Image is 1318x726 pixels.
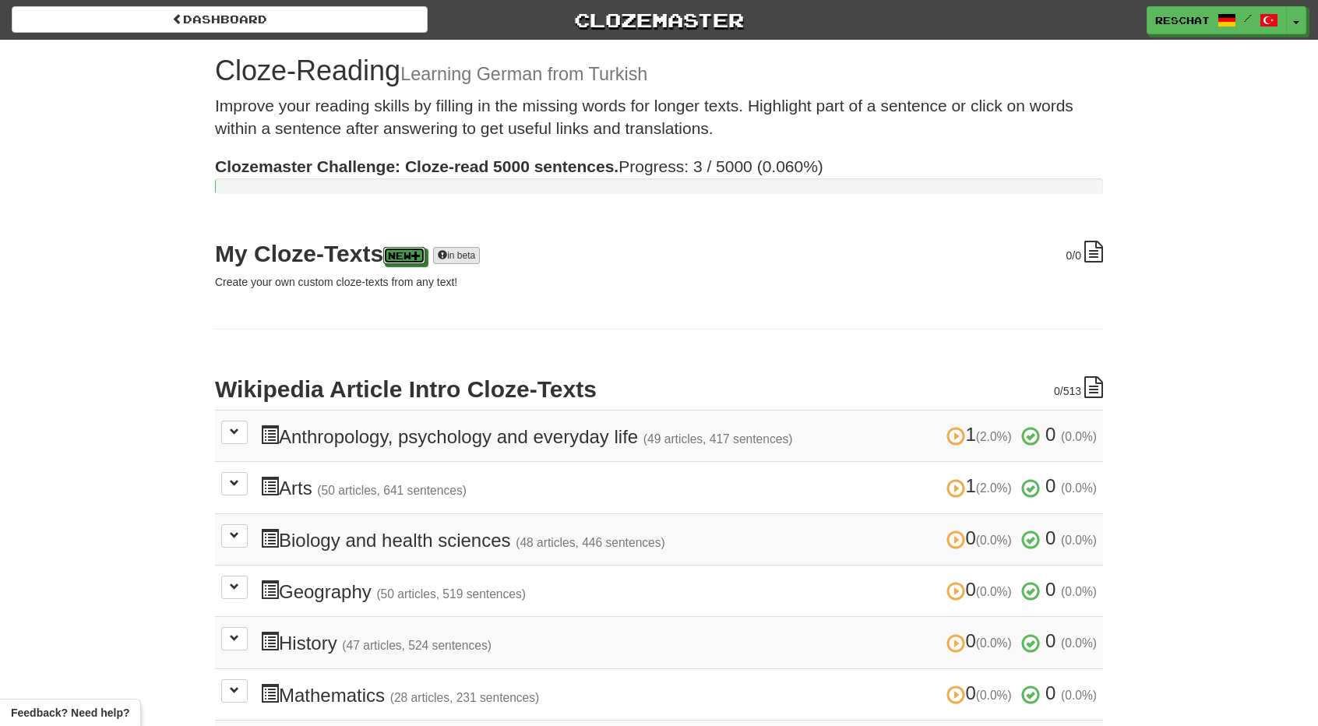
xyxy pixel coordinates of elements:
[1066,249,1073,262] span: 0
[215,376,1103,402] h2: Wikipedia Article Intro Cloze-Texts
[215,274,1103,290] p: Create your own custom cloze-texts from any text!
[1061,585,1097,598] small: (0.0%)
[976,430,1012,443] small: (2.0%)
[260,631,1097,654] h3: History
[260,683,1097,706] h3: Mathematics
[12,6,428,33] a: Dashboard
[260,476,1097,499] h3: Arts
[1244,12,1252,23] span: /
[215,241,1103,266] h2: My Cloze-Texts
[451,6,867,33] a: Clozemaster
[215,157,618,175] strong: Clozemaster Challenge: Cloze-read 5000 sentences.
[976,689,1012,702] small: (0.0%)
[342,639,492,652] small: (47 articles, 524 sentences)
[1061,481,1097,495] small: (0.0%)
[976,534,1012,547] small: (0.0%)
[1061,636,1097,650] small: (0.0%)
[946,475,1017,496] span: 1
[260,425,1097,447] h3: Anthropology, psychology and everyday life
[11,705,129,721] span: Open feedback widget
[946,424,1017,445] span: 1
[215,94,1103,140] p: Improve your reading skills by filling in the missing words for longer texts. Highlight part of a...
[1045,475,1055,496] span: 0
[1066,241,1103,263] div: /0
[516,536,665,549] small: (48 articles, 446 sentences)
[946,579,1017,600] span: 0
[1061,430,1097,443] small: (0.0%)
[1155,13,1210,27] span: Reschat
[383,247,425,264] a: New
[976,481,1012,495] small: (2.0%)
[1045,424,1055,445] span: 0
[1054,376,1103,399] div: /513
[376,587,526,601] small: (50 articles, 519 sentences)
[946,630,1017,651] span: 0
[946,527,1017,548] span: 0
[1045,579,1055,600] span: 0
[946,682,1017,703] span: 0
[260,580,1097,602] h3: Geography
[643,432,793,446] small: (49 articles, 417 sentences)
[390,691,540,704] small: (28 articles, 231 sentences)
[260,528,1097,551] h3: Biology and health sciences
[433,247,480,264] a: in beta
[1045,630,1055,651] span: 0
[215,55,1103,86] h1: Cloze-Reading
[400,64,647,84] small: Learning German from Turkish
[1147,6,1287,34] a: Reschat /
[976,585,1012,598] small: (0.0%)
[1045,527,1055,548] span: 0
[1045,682,1055,703] span: 0
[317,484,467,497] small: (50 articles, 641 sentences)
[1061,689,1097,702] small: (0.0%)
[1061,534,1097,547] small: (0.0%)
[215,157,823,175] span: Progress: 3 / 5000 (0.060%)
[1054,385,1060,397] span: 0
[976,636,1012,650] small: (0.0%)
